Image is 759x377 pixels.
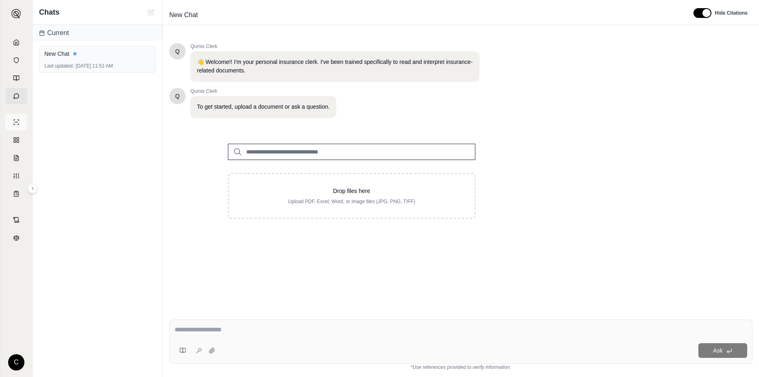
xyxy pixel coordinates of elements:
a: Home [5,34,27,50]
img: Expand sidebar [11,9,21,19]
a: Chat [5,88,27,104]
a: Contract Analysis [5,212,27,228]
p: Upload PDF, Excel, Word, or image files (JPG, PNG, TIFF) [242,198,462,205]
a: Single Policy [5,114,27,130]
p: Drop files here [242,187,462,195]
a: Legal Search Engine [5,230,27,246]
button: New Chat [146,7,156,17]
button: Expand sidebar [8,6,24,22]
p: 👋 Welcome!! I'm your personal insurance clerk. I've been trained specifically to read and interpr... [197,58,473,75]
span: Hello [175,92,180,100]
p: To get started, upload a document or ask a question. [197,103,330,111]
div: *Use references provided to verify information. [169,364,752,370]
button: Expand sidebar [28,184,37,193]
div: Edit Title [166,9,684,22]
a: Policy Comparisons [5,132,27,148]
a: Custom Report [5,168,27,184]
div: New Chat [44,50,151,58]
span: Hello [175,47,180,55]
a: Coverage Table [5,186,27,202]
span: Hide Citations [715,10,748,16]
span: Ask [713,347,722,354]
a: Prompt Library [5,70,27,86]
span: Last updated: [44,63,74,69]
span: New Chat [166,9,201,22]
div: Current [33,25,162,41]
span: Qumis Clerk [190,88,336,94]
span: Chats [39,7,59,18]
span: Qumis Clerk [190,43,479,50]
div: [DATE] 11:51 AM [44,63,151,69]
button: Ask [698,343,747,358]
div: C [8,354,24,370]
a: Documents Vault [5,52,27,68]
a: Claim Coverage [5,150,27,166]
